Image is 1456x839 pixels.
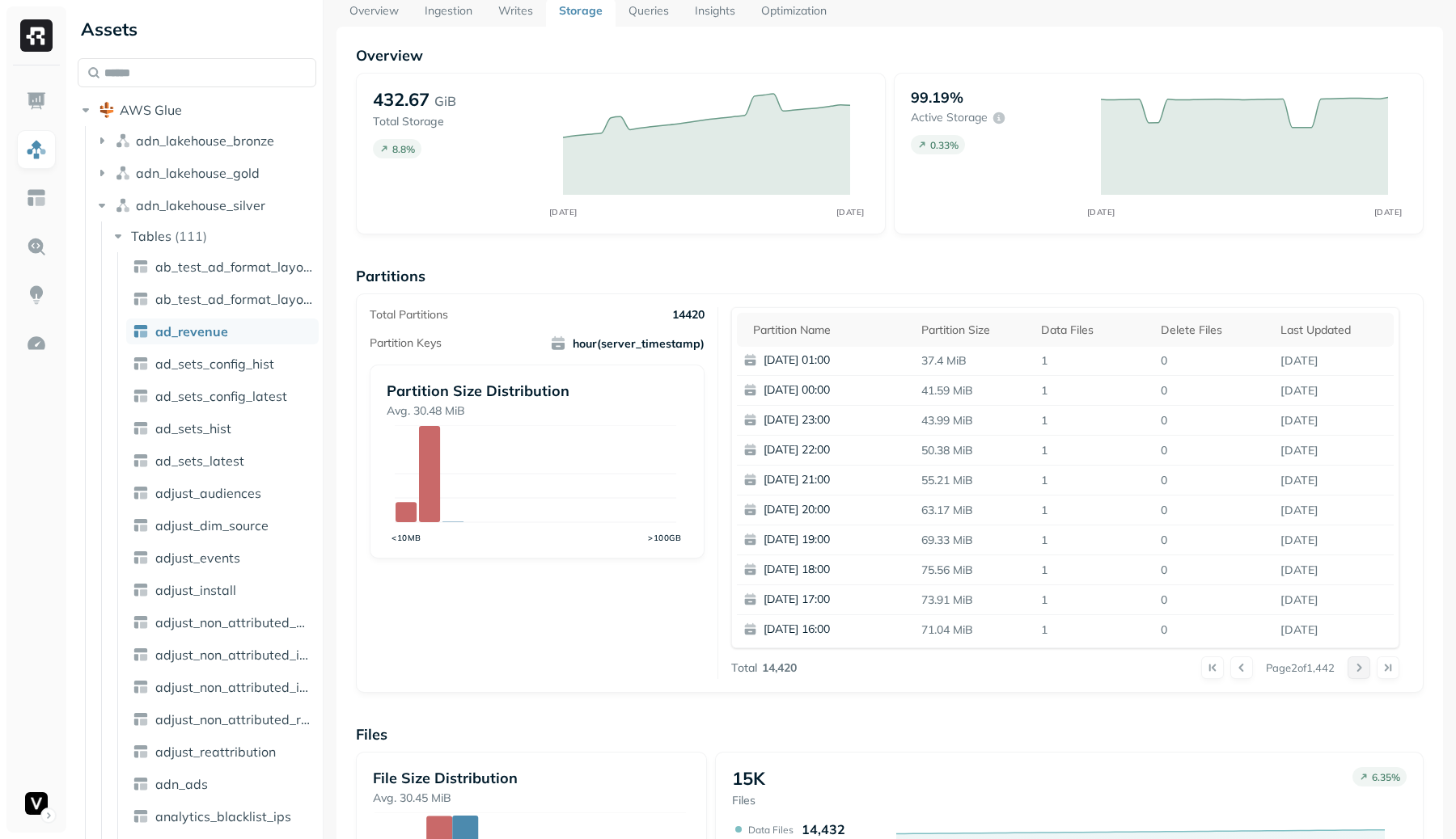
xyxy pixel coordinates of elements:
[155,744,276,760] span: adjust_reattribution
[133,291,149,307] img: table
[1154,436,1274,465] p: 0
[911,110,988,125] p: Active storage
[126,577,319,603] a: adjust_install
[764,352,921,369] p: [DATE] 01:00
[26,139,47,160] img: Assets
[731,660,757,676] p: Total
[915,466,1035,495] p: 55.21 MiB
[155,388,287,404] span: ad_sets_config_latest
[915,526,1035,554] p: 69.33 MiB
[136,197,265,213] span: adn_lakehouse_silver
[155,582,236,598] span: adjust_install
[110,223,318,249] button: Tables(111)
[748,824,794,836] p: Data Files
[1274,347,1394,375] p: Aug 11, 2025
[434,91,456,111] p: GiB
[131,228,171,244] span: Tables
[1154,526,1274,554] p: 0
[753,323,908,338] div: Partition name
[25,792,48,815] img: Voodoo
[1035,466,1154,495] p: 1
[133,356,149,372] img: table
[133,323,149,339] img: table
[915,436,1035,465] p: 50.38 MiB
[764,622,921,638] p: [DATE] 16:00
[802,821,845,837] p: 14,432
[20,19,53,52] img: Ryft
[1274,526,1394,554] p: Aug 10, 2025
[1154,556,1274,584] p: 0
[126,803,319,829] a: analytics_blacklist_ips
[126,448,319,474] a: ad_sets_latest
[915,616,1035,644] p: 71.04 MiB
[1274,407,1394,435] p: Aug 11, 2025
[648,533,681,543] tspan: >100GB
[915,407,1035,435] p: 43.99 MiB
[1041,323,1148,338] div: Data Files
[136,133,274,149] span: adn_lakehouse_bronze
[155,776,208,792] span: adn_ads
[1274,466,1394,495] p: Aug 11, 2025
[1274,556,1394,584] p: Aug 10, 2025
[1154,377,1274,405] p: 0
[126,609,319,635] a: adjust_non_attributed_ad_revenue
[737,495,928,525] button: [DATE] 20:00
[133,453,149,469] img: table
[764,502,921,518] p: [DATE] 20:00
[548,207,577,217] tspan: [DATE]
[737,585,928,614] button: [DATE] 17:00
[1035,347,1154,375] p: 1
[155,808,291,824] span: analytics_blacklist_ips
[764,562,921,578] p: [DATE] 18:00
[762,660,797,676] p: 14,420
[133,517,149,533] img: table
[1086,207,1115,217] tspan: [DATE]
[737,555,928,584] button: [DATE] 18:00
[1154,407,1274,435] p: 0
[175,228,207,244] p: ( 111 )
[155,323,228,339] span: ad_revenue
[392,143,415,155] p: 8.8 %
[764,472,921,488] p: [DATE] 21:00
[26,236,47,257] img: Query Explorer
[126,674,319,700] a: adjust_non_attributed_install
[94,128,317,154] button: adn_lakehouse_bronze
[155,711,312,727] span: adjust_non_attributed_reattribution
[1280,323,1387,338] div: Last updated
[155,356,274,372] span: ad_sets_config_hist
[764,382,921,398] p: [DATE] 00:00
[94,160,317,186] button: adn_lakehouse_gold
[26,333,47,354] img: Optimization
[1161,323,1268,338] div: Delete Files
[133,744,149,760] img: table
[1035,407,1154,435] p: 1
[133,808,149,824] img: table
[764,412,921,428] p: [DATE] 23:00
[1274,586,1394,614] p: Aug 10, 2025
[155,647,312,663] span: adjust_non_attributed_iap
[387,403,687,419] p: Avg. 30.48 MiB
[155,485,261,501] span: adjust_audiences
[930,139,959,151] p: 0.33 %
[155,614,312,630] span: adjust_non_attributed_ad_revenue
[1274,436,1394,465] p: Aug 11, 2025
[155,420,231,436] span: ad_sets_hist
[155,517,269,533] span: adjust_dim_source
[737,376,928,405] button: [DATE] 00:00
[126,286,319,312] a: ab_test_ad_format_layout_config_latest
[1035,377,1154,405] p: 1
[133,776,149,792] img: table
[126,254,319,280] a: ab_test_ad_format_layout_config_hist
[1035,586,1154,614] p: 1
[370,335,442,351] p: Partition Keys
[737,615,928,644] button: [DATE] 16:00
[836,207,864,217] tspan: [DATE]
[550,335,705,352] span: hour(server_timestamp)
[115,197,131,213] img: namespace
[370,307,448,323] p: Total Partitions
[764,442,921,458] p: [DATE] 22:00
[915,496,1035,525] p: 63.17 MiB
[737,525,928,554] button: [DATE] 19:00
[126,383,319,409] a: ad_sets_config_latest
[737,406,928,435] button: [DATE] 23:00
